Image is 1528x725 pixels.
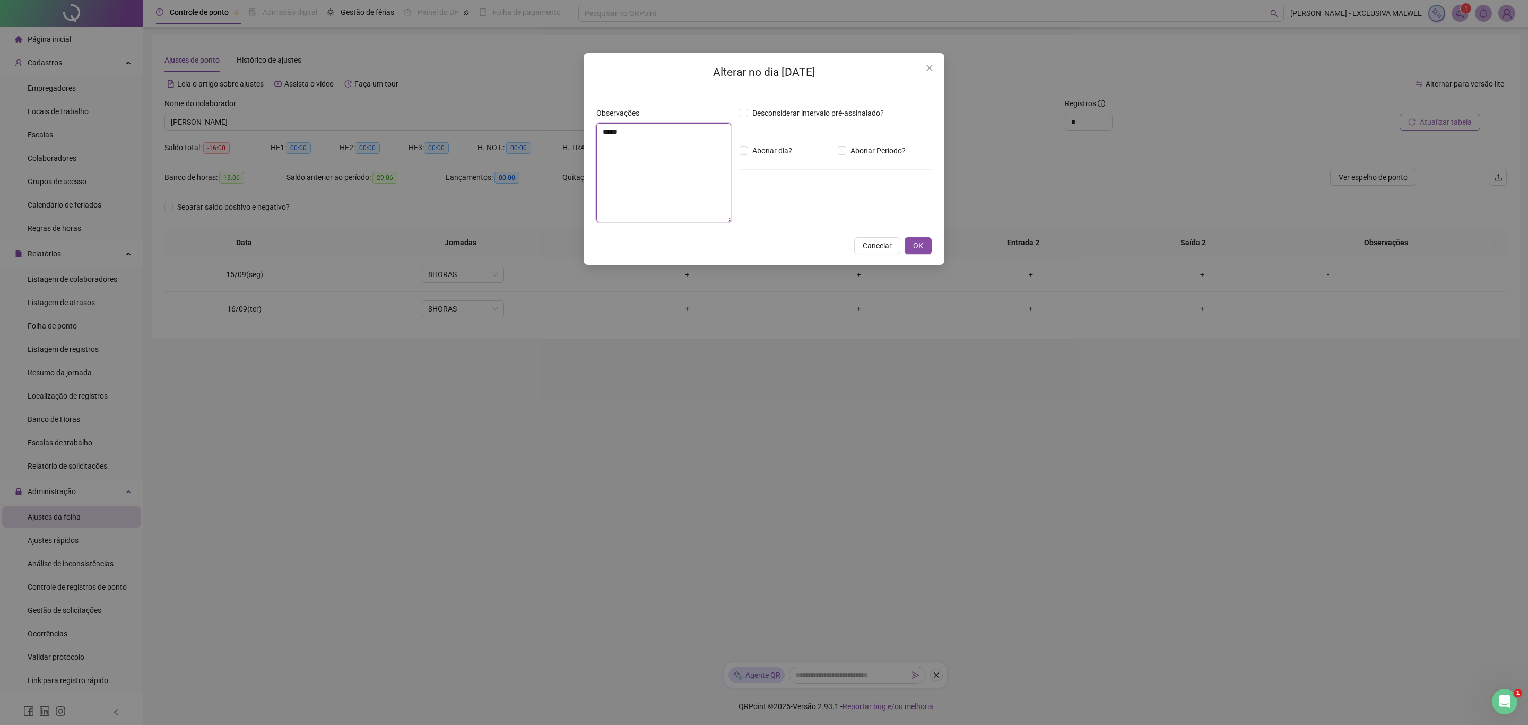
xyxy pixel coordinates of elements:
[1514,689,1522,697] span: 1
[748,145,796,157] span: Abonar dia?
[596,64,932,81] h2: Alterar no dia [DATE]
[1492,689,1517,714] iframe: Intercom live chat
[905,237,932,254] button: OK
[748,107,888,119] span: Desconsiderar intervalo pré-assinalado?
[854,237,900,254] button: Cancelar
[846,145,910,157] span: Abonar Período?
[921,59,938,76] button: Close
[913,240,923,252] span: OK
[863,240,892,252] span: Cancelar
[596,107,646,119] label: Observações
[925,64,934,72] span: close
